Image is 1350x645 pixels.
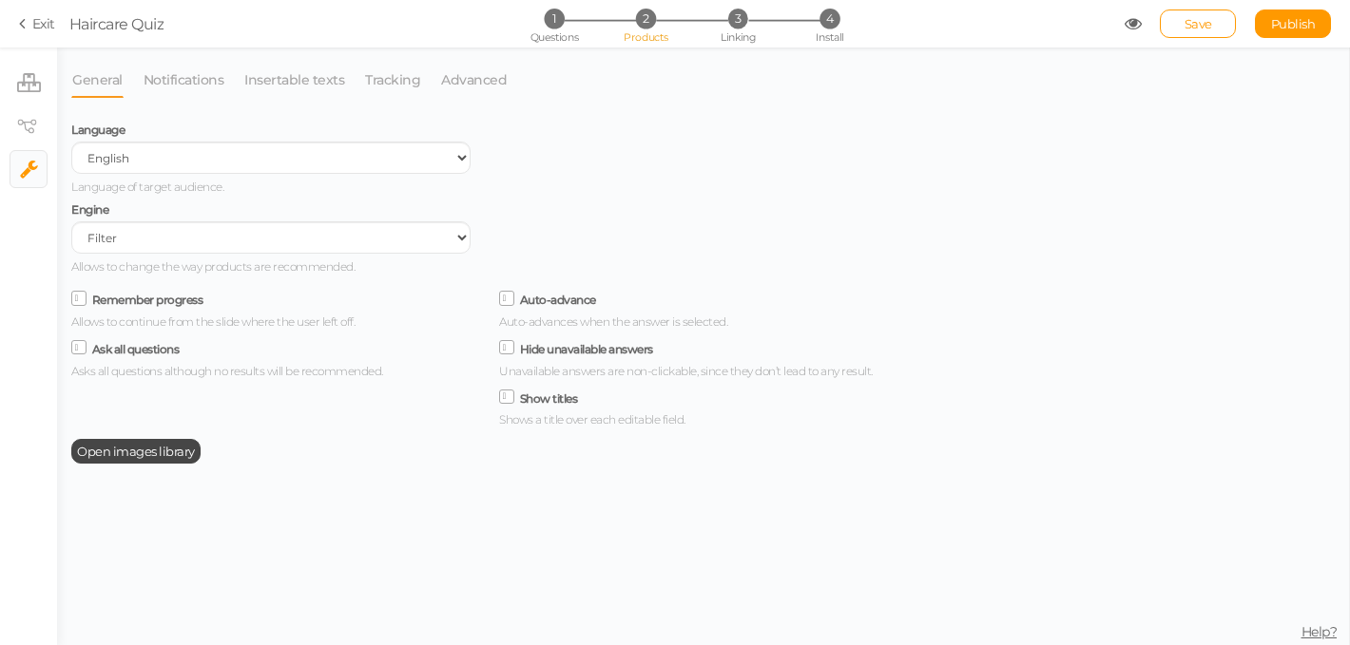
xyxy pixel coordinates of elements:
[510,9,598,28] li: 1 Questions
[71,259,355,274] span: Allows to change the way products are recommended.
[1302,623,1338,640] span: Help?
[636,9,656,28] span: 2
[1271,16,1316,31] span: Publish
[71,62,124,98] a: General
[71,123,125,137] span: Language
[1185,16,1212,31] span: Save
[721,30,755,44] span: Linking
[77,444,195,459] span: Open images library
[530,30,579,44] span: Questions
[71,202,108,217] span: Engine
[520,293,596,307] label: Auto-advance
[624,30,668,44] span: Products
[364,62,421,98] a: Tracking
[69,12,164,35] div: Haircare Quiz
[520,391,578,406] label: Show titles
[92,342,180,356] label: Ask all questions
[440,62,508,98] a: Advanced
[71,180,223,194] span: Language of target audience.
[694,9,782,28] li: 3 Linking
[19,14,55,33] a: Exit
[71,314,355,329] span: Allows to continue from the slide where the user left off.
[816,30,843,44] span: Install
[499,364,873,378] span: Unavailable answers are non-clickable, since they don’t lead to any result.
[1160,9,1236,38] div: Save
[243,62,345,98] a: Insertable texts
[71,364,383,378] span: Asks all questions although no results will be recommended.
[92,293,203,307] label: Remember progress
[820,9,839,28] span: 4
[520,342,653,356] label: Hide unavailable answers
[143,62,225,98] a: Notifications
[499,314,727,329] span: Auto-advances when the answer is selected.
[728,9,748,28] span: 3
[785,9,874,28] li: 4 Install
[544,9,564,28] span: 1
[499,412,685,427] span: Shows a title over each editable field.
[602,9,690,28] li: 2 Products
